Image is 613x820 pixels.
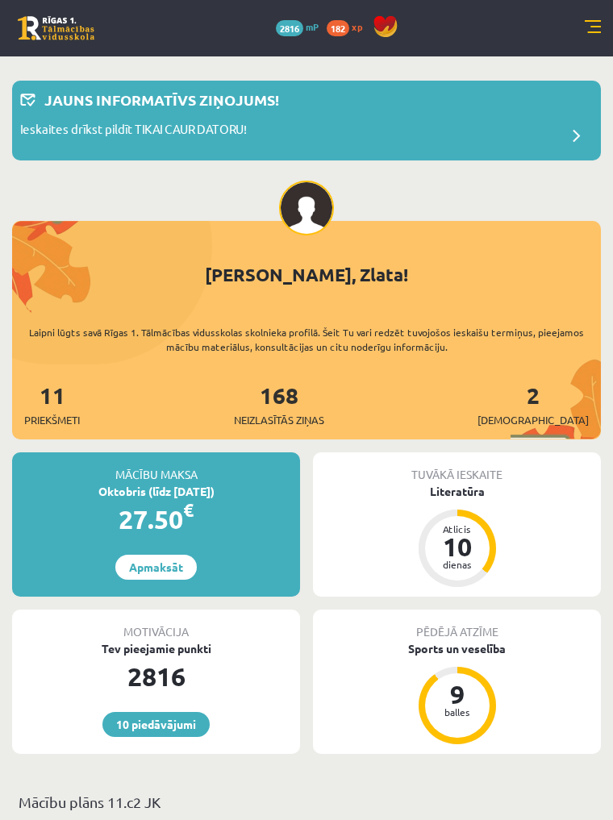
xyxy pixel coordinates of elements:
a: 182 xp [327,20,370,33]
span: € [183,498,194,522]
div: Mācību maksa [12,452,300,483]
div: Literatūra [313,483,601,500]
div: Tev pieejamie punkti [12,640,300,657]
a: 10 piedāvājumi [102,712,210,737]
div: dienas [433,560,482,569]
div: Oktobris (līdz [DATE]) [12,483,300,500]
img: Zlata Pavļinova [279,181,334,235]
span: [DEMOGRAPHIC_DATA] [477,412,589,428]
a: Sports un veselība 9 balles [313,640,601,747]
span: 2816 [276,20,303,36]
a: Apmaksāt [115,555,197,580]
div: Laipni lūgts savā Rīgas 1. Tālmācības vidusskolas skolnieka profilā. Šeit Tu vari redzēt tuvojošo... [12,325,601,354]
span: xp [352,20,362,33]
div: Sports un veselība [313,640,601,657]
span: Neizlasītās ziņas [234,412,324,428]
div: balles [433,707,482,717]
div: Motivācija [12,610,300,640]
div: Atlicis [433,524,482,534]
div: Pēdējā atzīme [313,610,601,640]
a: 168Neizlasītās ziņas [234,381,324,428]
p: Mācību plāns 11.c2 JK [19,791,594,813]
span: Priekšmeti [24,412,80,428]
a: Literatūra Atlicis 10 dienas [313,483,601,589]
div: [PERSON_NAME], Zlata! [12,261,601,288]
div: 10 [433,534,482,560]
span: 182 [327,20,349,36]
span: mP [306,20,319,33]
div: 2816 [12,657,300,696]
a: Rīgas 1. Tālmācības vidusskola [18,16,94,40]
a: Jauns informatīvs ziņojums! Ieskaites drīkst pildīt TIKAI CAUR DATORU! [20,89,593,152]
p: Ieskaites drīkst pildīt TIKAI CAUR DATORU! [20,120,247,143]
p: Jauns informatīvs ziņojums! [44,89,279,110]
a: 2[DEMOGRAPHIC_DATA] [477,381,589,428]
div: 27.50 [12,500,300,539]
a: 11Priekšmeti [24,381,80,428]
div: 9 [433,681,482,707]
div: Tuvākā ieskaite [313,452,601,483]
